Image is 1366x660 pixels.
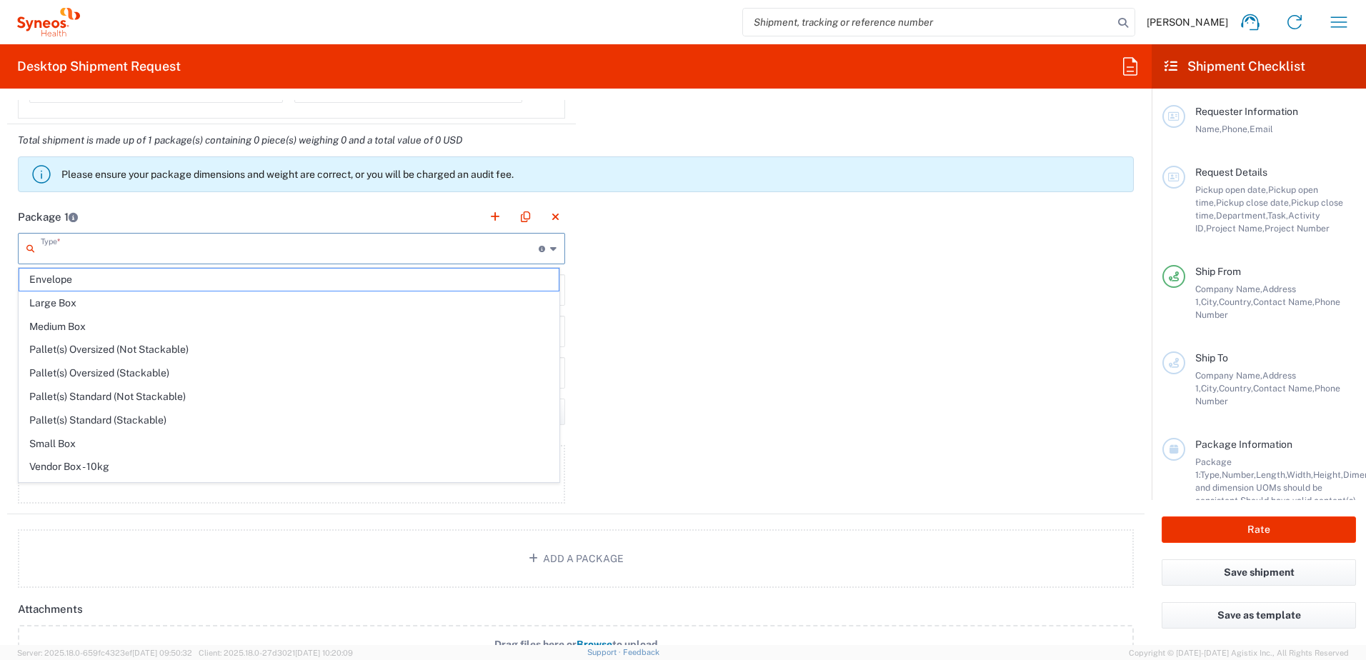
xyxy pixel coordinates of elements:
[1219,383,1253,394] span: Country,
[1129,646,1349,659] span: Copyright © [DATE]-[DATE] Agistix Inc., All Rights Reserved
[19,456,559,478] span: Vendor Box - 10kg
[1195,456,1232,480] span: Package 1:
[1313,469,1343,480] span: Height,
[1267,210,1288,221] span: Task,
[1200,469,1222,480] span: Type,
[1256,469,1287,480] span: Length,
[1253,383,1315,394] span: Contact Name,
[743,9,1113,36] input: Shipment, tracking or reference number
[18,529,1134,588] button: Add a Package
[1222,469,1256,480] span: Number,
[1195,124,1222,134] span: Name,
[1206,223,1265,234] span: Project Name,
[19,409,559,431] span: Pallet(s) Standard (Stackable)
[61,168,1127,181] p: Please ensure your package dimensions and weight are correct, or you will be charged an audit fee.
[623,648,659,656] a: Feedback
[1165,58,1305,75] h2: Shipment Checklist
[19,292,559,314] span: Large Box
[1253,296,1315,307] span: Contact Name,
[1162,602,1356,629] button: Save as template
[1195,184,1268,195] span: Pickup open date,
[1201,296,1219,307] span: City,
[19,339,559,361] span: Pallet(s) Oversized (Not Stackable)
[19,269,559,291] span: Envelope
[1216,210,1267,221] span: Department,
[17,58,181,75] h2: Desktop Shipment Request
[19,362,559,384] span: Pallet(s) Oversized (Stackable)
[18,210,78,224] h2: Package 1
[199,649,353,657] span: Client: 2025.18.0-27d3021
[1195,166,1267,178] span: Request Details
[17,649,192,657] span: Server: 2025.18.0-659fc4323ef
[19,433,559,455] span: Small Box
[1195,439,1292,450] span: Package Information
[295,649,353,657] span: [DATE] 10:20:09
[1265,223,1330,234] span: Project Number
[1240,495,1356,506] span: Should have valid content(s)
[7,134,473,146] em: Total shipment is made up of 1 package(s) containing 0 piece(s) weighing 0 and a total value of 0...
[1195,106,1298,117] span: Requester Information
[587,648,623,656] a: Support
[19,386,559,408] span: Pallet(s) Standard (Not Stackable)
[19,479,559,501] span: Vendor Box - 25kg
[1162,559,1356,586] button: Save shipment
[1195,266,1241,277] span: Ship From
[577,639,612,650] span: Browse
[1219,296,1253,307] span: Country,
[18,602,83,616] h2: Attachments
[1195,284,1262,294] span: Company Name,
[1216,197,1291,208] span: Pickup close date,
[1201,383,1219,394] span: City,
[1195,370,1262,381] span: Company Name,
[1147,16,1228,29] span: [PERSON_NAME]
[1222,124,1250,134] span: Phone,
[612,639,658,650] span: to upload
[1195,352,1228,364] span: Ship To
[1250,124,1273,134] span: Email
[19,316,559,338] span: Medium Box
[132,649,192,657] span: [DATE] 09:50:32
[1287,469,1313,480] span: Width,
[1162,516,1356,543] button: Rate
[494,639,577,650] span: Drag files here or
